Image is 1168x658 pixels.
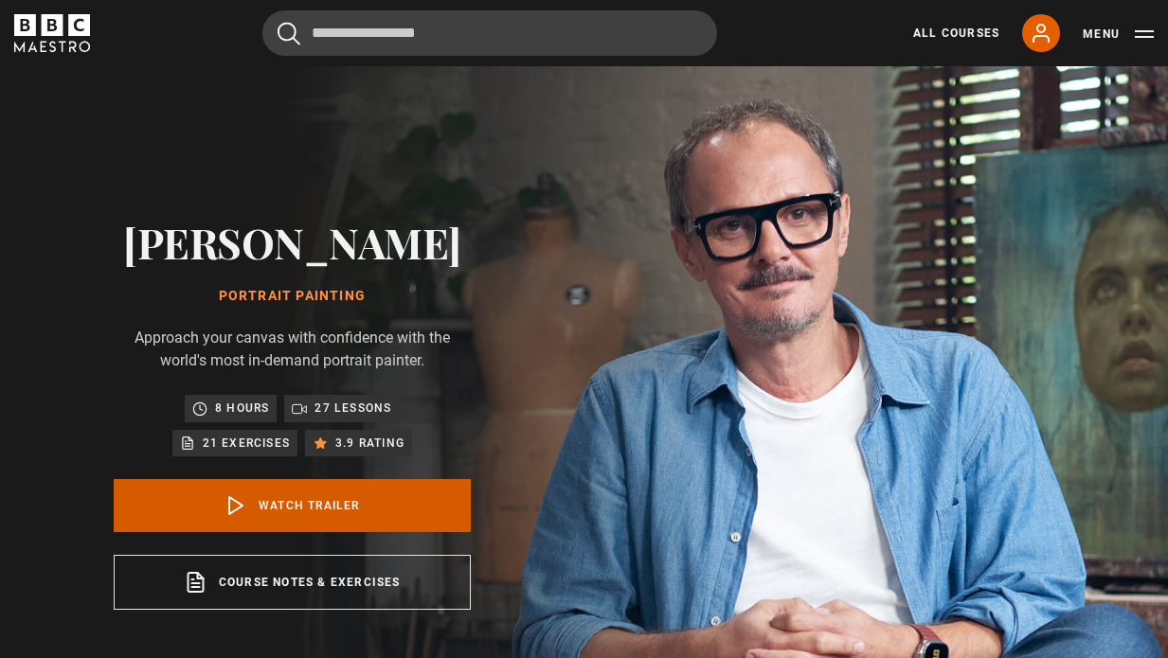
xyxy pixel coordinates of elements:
p: 21 exercises [203,434,290,453]
p: 27 lessons [314,399,391,418]
input: Search [262,10,717,56]
a: Course notes & exercises [114,555,471,610]
button: Toggle navigation [1083,25,1154,44]
a: All Courses [913,25,999,42]
h2: [PERSON_NAME] [114,218,471,266]
p: 8 hours [215,399,269,418]
p: 3.9 rating [335,434,404,453]
a: Watch Trailer [114,479,471,532]
svg: BBC Maestro [14,14,90,52]
h1: Portrait Painting [114,289,471,304]
button: Submit the search query [278,22,300,45]
p: Approach your canvas with confidence with the world's most in-demand portrait painter. [114,327,471,372]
